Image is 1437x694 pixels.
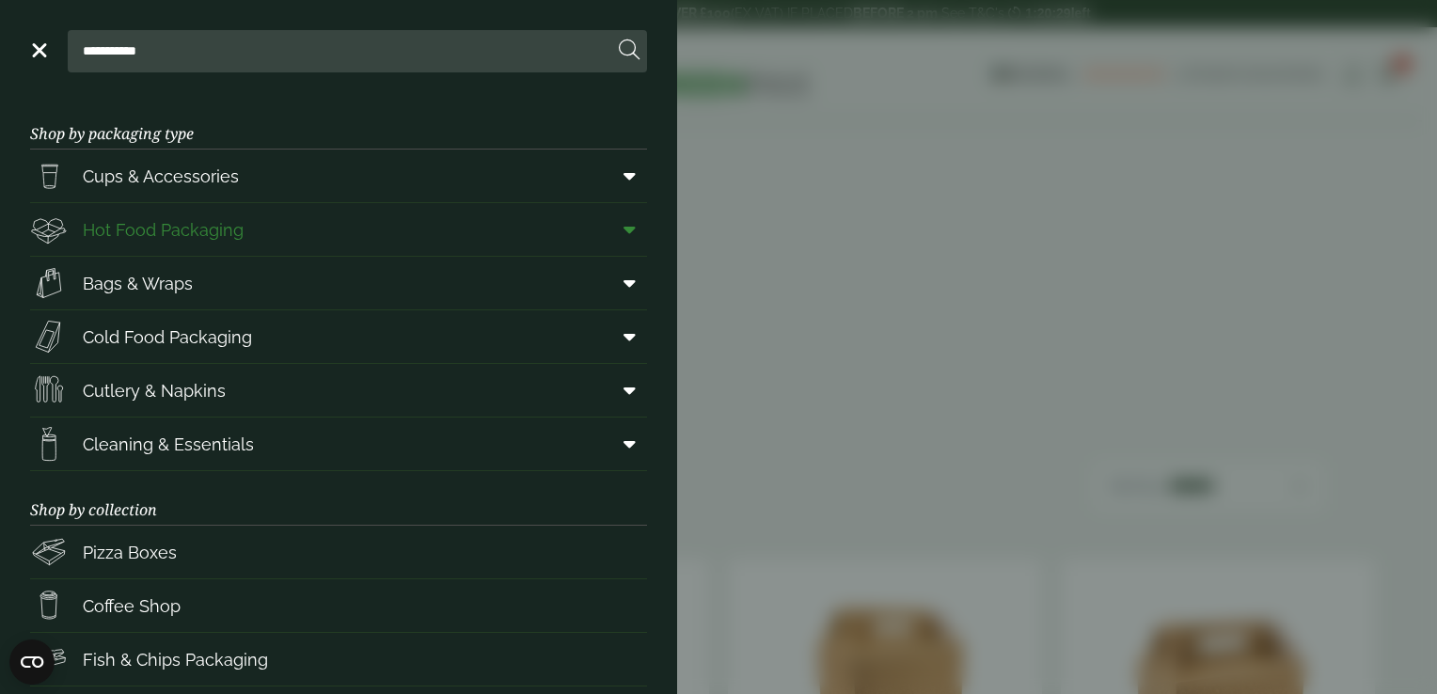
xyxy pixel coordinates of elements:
span: Cups & Accessories [83,164,239,189]
span: Bags & Wraps [83,271,193,296]
a: Cleaning & Essentials [30,418,647,470]
h3: Shop by collection [30,471,647,526]
a: Cutlery & Napkins [30,364,647,417]
img: PintNhalf_cup.svg [30,157,68,195]
a: Bags & Wraps [30,257,647,309]
img: open-wipe.svg [30,425,68,463]
h3: Shop by packaging type [30,95,647,150]
img: Sandwich_box.svg [30,318,68,355]
a: Pizza Boxes [30,526,647,578]
a: Cups & Accessories [30,150,647,202]
span: Coffee Shop [83,593,181,619]
span: Fish & Chips Packaging [83,647,268,672]
img: Cutlery.svg [30,371,68,409]
span: Cleaning & Essentials [83,432,254,457]
span: Pizza Boxes [83,540,177,565]
button: Open CMP widget [9,639,55,685]
img: HotDrink_paperCup.svg [30,587,68,624]
span: Hot Food Packaging [83,217,244,243]
a: Cold Food Packaging [30,310,647,363]
img: Deli_box.svg [30,211,68,248]
img: Pizza_boxes.svg [30,533,68,571]
a: Fish & Chips Packaging [30,633,647,686]
a: Hot Food Packaging [30,203,647,256]
img: Paper_carriers.svg [30,264,68,302]
span: Cold Food Packaging [83,324,252,350]
a: Coffee Shop [30,579,647,632]
span: Cutlery & Napkins [83,378,226,403]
